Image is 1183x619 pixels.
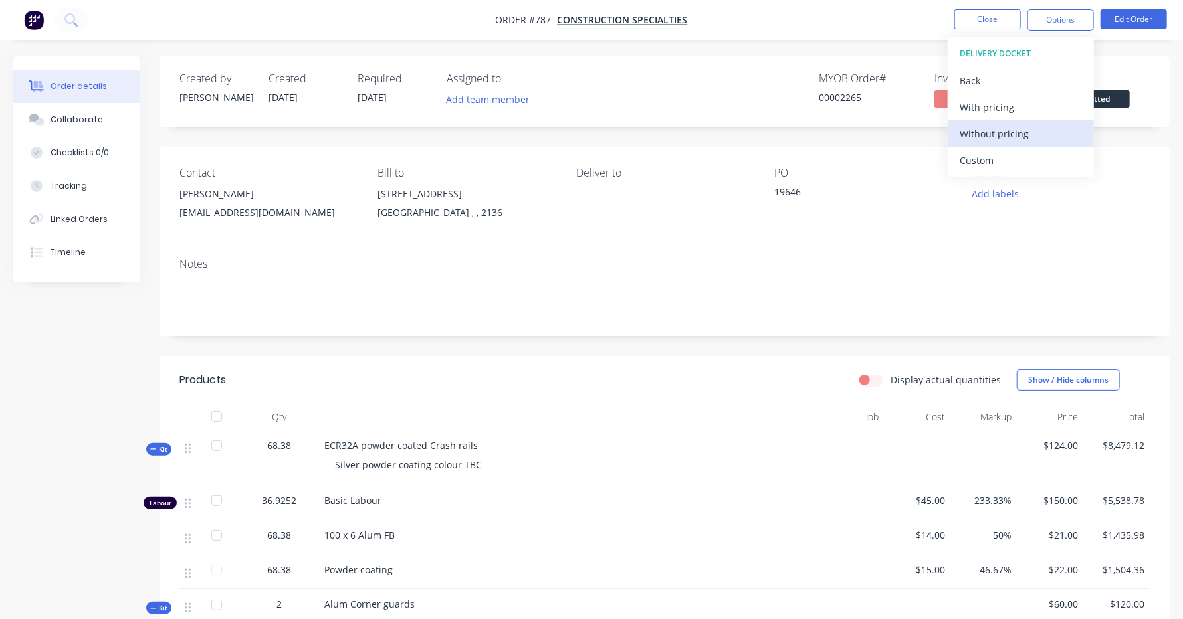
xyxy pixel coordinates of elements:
[51,80,107,92] div: Order details
[1101,9,1167,29] button: Edit Order
[13,236,140,269] button: Timeline
[1027,9,1094,31] button: Options
[1089,597,1144,611] span: $120.00
[358,72,431,85] div: Required
[267,528,291,542] span: 68.38
[239,404,319,430] div: Qty
[179,372,226,388] div: Products
[1022,597,1078,611] span: $60.00
[377,203,554,222] div: [GEOGRAPHIC_DATA] , , 2136
[13,136,140,169] button: Checklists 0/0
[447,90,537,108] button: Add team member
[146,602,171,614] div: Kit
[51,114,103,126] div: Collaborate
[1089,438,1144,452] span: $8,479.12
[1089,493,1144,507] span: $5,538.78
[377,185,554,227] div: [STREET_ADDRESS][GEOGRAPHIC_DATA] , , 2136
[576,167,753,179] div: Deliver to
[948,67,1094,94] button: Back
[267,563,291,576] span: 68.38
[884,404,950,430] div: Cost
[960,45,1082,62] div: DELIVERY DOCKET
[262,493,296,507] span: 36.9252
[179,258,1150,270] div: Notes
[13,70,140,103] button: Order details
[377,185,554,203] div: [STREET_ADDRESS]
[144,497,177,509] div: Labour
[819,90,918,104] div: 00002265
[51,147,109,159] div: Checklists 0/0
[13,103,140,136] button: Collaborate
[324,529,395,541] span: 100 x 6 Alum FB
[948,120,1094,147] button: Without pricing
[784,404,884,430] div: Job
[956,493,1012,507] span: 233.33%
[948,94,1094,120] button: With pricing
[496,14,558,27] span: Order #787 -
[960,124,1082,143] div: Without pricing
[1083,404,1150,430] div: Total
[934,72,1034,85] div: Invoiced
[1022,563,1078,576] span: $22.00
[13,203,140,236] button: Linked Orders
[439,90,537,108] button: Add team member
[179,203,356,222] div: [EMAIL_ADDRESS][DOMAIN_NAME]
[948,41,1094,67] button: DELIVERY DOCKET
[324,563,393,576] span: Powder coating
[267,438,291,452] span: 68.38
[960,71,1082,90] div: Back
[51,246,86,258] div: Timeline
[889,493,945,507] span: $45.00
[358,91,387,104] span: [DATE]
[51,213,108,225] div: Linked Orders
[934,90,1014,107] span: No
[889,563,945,576] span: $15.00
[269,91,298,104] span: [DATE]
[954,9,1021,29] button: Close
[774,167,951,179] div: PO
[447,72,580,85] div: Assigned to
[1017,404,1083,430] div: Price
[276,597,282,611] span: 2
[377,167,554,179] div: Bill to
[324,439,478,452] span: ECR32A powder coated Crash rails
[179,167,356,179] div: Contact
[819,72,918,85] div: MYOB Order #
[179,185,356,203] div: [PERSON_NAME]
[956,563,1012,576] span: 46.67%
[324,494,381,507] span: Basic Labour
[948,147,1094,173] button: Custom
[324,598,415,610] span: Alum Corner guards
[335,458,482,471] span: Silver powder coating colour TBC
[51,180,87,192] div: Tracking
[179,185,356,227] div: [PERSON_NAME][EMAIL_ADDRESS][DOMAIN_NAME]
[973,167,1150,179] div: Labels
[1089,528,1144,542] span: $1,435.98
[1089,563,1144,576] span: $1,504.36
[150,603,167,613] span: Kit
[1022,438,1078,452] span: $124.00
[889,528,945,542] span: $14.00
[960,151,1082,170] div: Custom
[960,98,1082,117] div: With pricing
[179,90,253,104] div: [PERSON_NAME]
[1022,528,1078,542] span: $21.00
[269,72,342,85] div: Created
[179,72,253,85] div: Created by
[146,443,171,456] div: Kit
[150,444,167,454] span: Kit
[950,404,1017,430] div: Markup
[965,185,1026,203] button: Add labels
[558,14,688,27] a: Construction Specialties
[891,373,1001,387] label: Display actual quantities
[24,10,44,30] img: Factory
[1022,493,1078,507] span: $150.00
[774,185,940,203] div: 19646
[1017,369,1120,391] button: Show / Hide columns
[13,169,140,203] button: Tracking
[956,528,1012,542] span: 50%
[1050,72,1150,85] div: Status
